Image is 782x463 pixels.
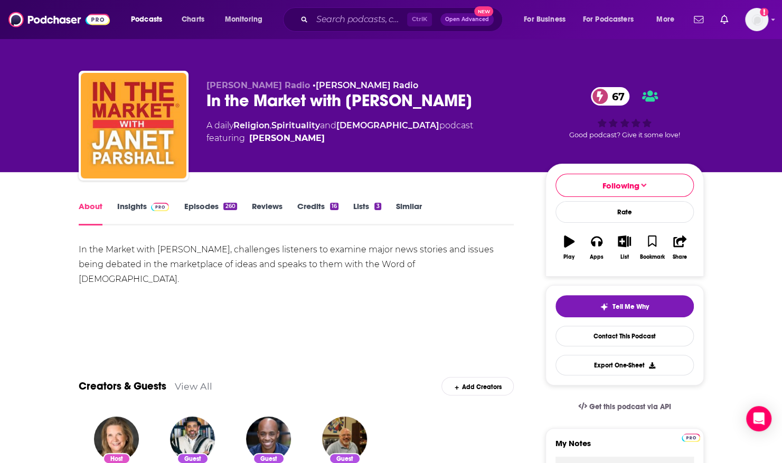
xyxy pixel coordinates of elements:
img: Podchaser Pro [151,203,169,211]
span: , [270,120,271,130]
a: Similar [396,201,422,225]
a: Spirituality [271,120,320,130]
span: [PERSON_NAME] Radio [206,80,310,90]
div: Bookmark [639,254,664,260]
span: For Business [524,12,566,27]
a: 67 [591,87,630,106]
button: Export One-Sheet [555,355,694,375]
img: User Profile [745,8,768,31]
button: Show profile menu [745,8,768,31]
a: Contact This Podcast [555,326,694,346]
a: Lists3 [353,201,381,225]
button: Open AdvancedNew [440,13,494,26]
span: 67 [601,87,630,106]
a: Reviews [252,201,282,225]
img: In the Market with Janet Parshall [81,73,186,178]
a: Creators & Guests [79,380,166,393]
button: open menu [124,11,176,28]
span: featuring [206,132,473,145]
span: and [320,120,336,130]
img: tell me why sparkle [600,303,608,311]
button: Following [555,174,694,197]
div: List [620,254,629,260]
div: 3 [374,203,381,210]
a: Charts [175,11,211,28]
div: A daily podcast [206,119,473,145]
button: open menu [516,11,579,28]
a: [PERSON_NAME] Radio [316,80,418,90]
div: In the Market with [PERSON_NAME], challenges listeners to examine major news stories and issues b... [79,242,514,287]
a: Pro website [682,432,700,442]
a: Credits16 [297,201,338,225]
input: Search podcasts, credits, & more... [312,11,407,28]
div: Open Intercom Messenger [746,406,771,431]
img: Janet Parshall [94,417,139,461]
a: Janet Parshall [249,132,325,145]
button: Bookmark [638,229,666,267]
span: Good podcast? Give it some love! [569,131,680,139]
img: Podchaser Pro [682,433,700,442]
button: tell me why sparkleTell Me Why [555,295,694,317]
button: Share [666,229,693,267]
a: Show notifications dropdown [690,11,708,29]
div: Rate [555,201,694,223]
span: • [313,80,418,90]
img: Rabbi Jason Sobel [170,417,215,461]
span: Get this podcast via API [589,402,671,411]
span: Monitoring [225,12,262,27]
img: Podchaser - Follow, Share and Rate Podcasts [8,10,110,30]
span: More [656,12,674,27]
span: Ctrl K [407,13,432,26]
div: Share [673,254,687,260]
button: Play [555,229,583,267]
div: 67Good podcast? Give it some love! [545,80,704,146]
a: About [79,201,102,225]
span: Following [602,181,639,191]
svg: Add a profile image [760,8,768,16]
span: Open Advanced [445,17,489,22]
span: Podcasts [131,12,162,27]
div: Apps [590,254,604,260]
label: My Notes [555,438,694,457]
a: [DEMOGRAPHIC_DATA] [336,120,439,130]
a: Show notifications dropdown [716,11,732,29]
span: Tell Me Why [613,303,649,311]
div: Add Creators [441,377,514,395]
button: List [610,229,638,267]
a: InsightsPodchaser Pro [117,201,169,225]
span: Logged in as ShellB [745,8,768,31]
button: Apps [583,229,610,267]
a: Religion [233,120,270,130]
div: Search podcasts, credits, & more... [293,7,513,32]
span: For Podcasters [583,12,634,27]
a: Get this podcast via API [570,394,680,420]
div: 16 [330,203,338,210]
a: Episodes260 [184,201,237,225]
span: New [474,6,493,16]
button: open menu [576,11,649,28]
img: Dr. Michael Rydelnik [322,417,367,461]
button: open menu [218,11,276,28]
span: Charts [182,12,204,27]
div: 260 [223,203,237,210]
a: View All [175,381,212,392]
button: open menu [649,11,687,28]
div: Play [563,254,574,260]
img: Leonydus Johnson [246,417,291,461]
